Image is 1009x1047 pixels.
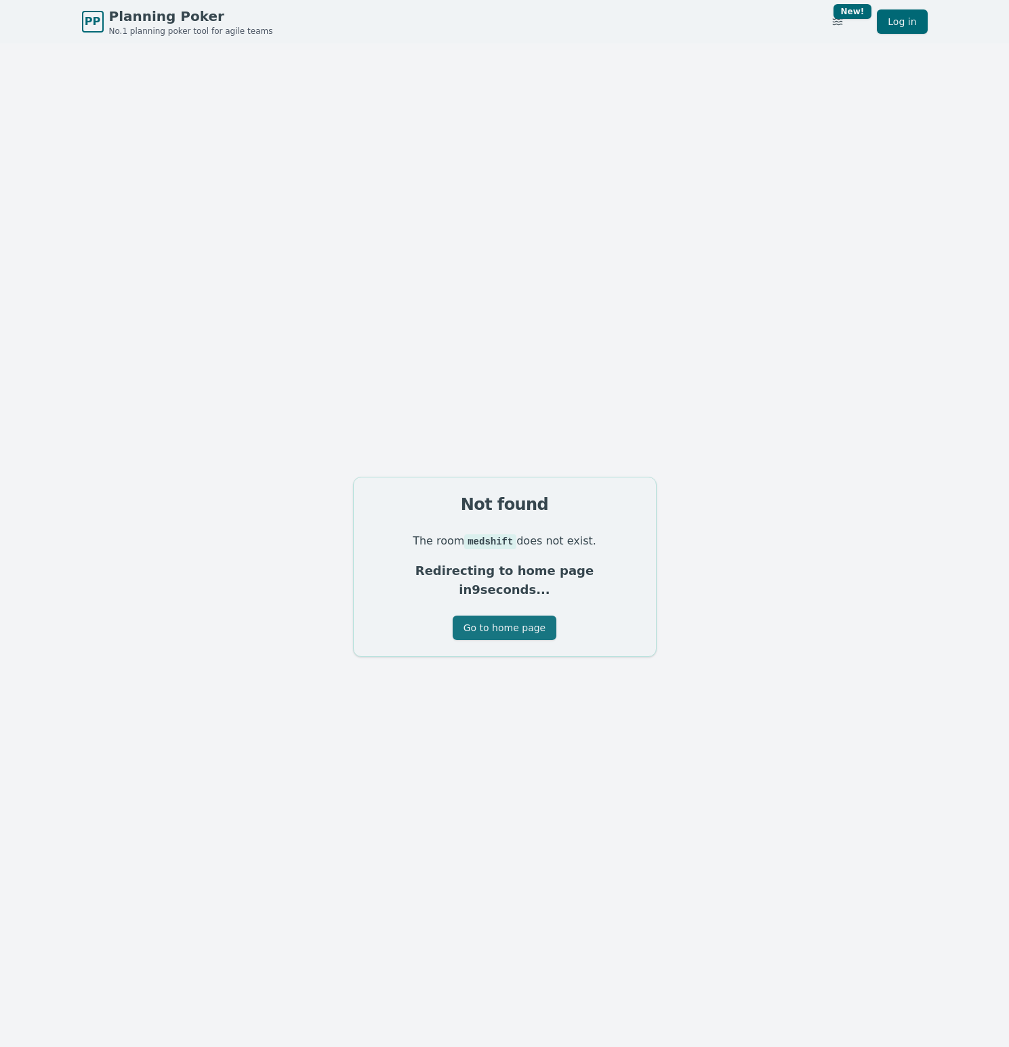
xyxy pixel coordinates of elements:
[85,14,100,30] span: PP
[370,561,640,599] p: Redirecting to home page in 9 seconds...
[82,7,273,37] a: PPPlanning PokerNo.1 planning poker tool for agile teams
[370,532,640,551] p: The room does not exist.
[825,9,850,34] button: New!
[370,494,640,515] div: Not found
[877,9,927,34] a: Log in
[833,4,872,19] div: New!
[453,616,556,640] button: Go to home page
[464,534,516,549] code: medshift
[109,26,273,37] span: No.1 planning poker tool for agile teams
[109,7,273,26] span: Planning Poker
